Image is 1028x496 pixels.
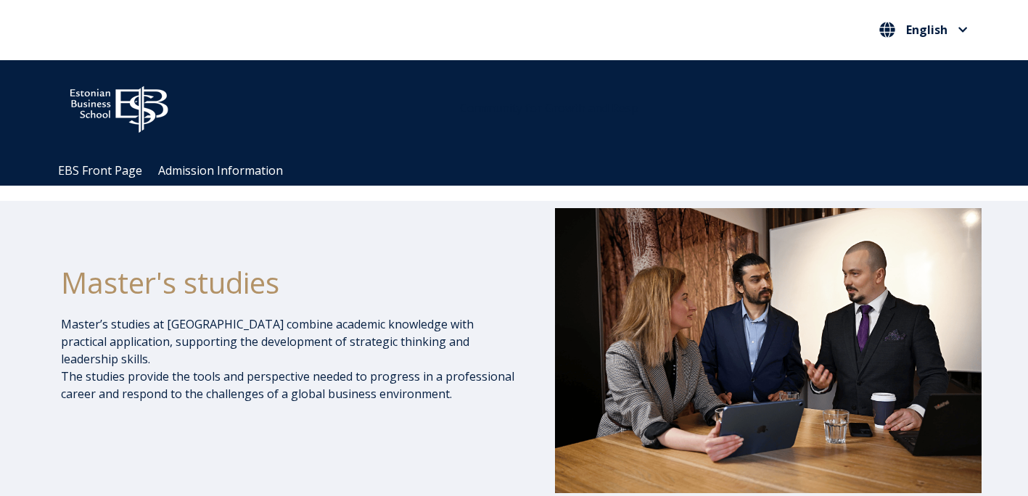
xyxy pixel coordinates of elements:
[460,100,638,116] span: Community for Growth and Resp
[61,265,517,301] h1: Master's studies
[906,24,947,36] span: English
[50,156,993,186] div: Navigation Menu
[876,18,971,41] button: English
[158,162,283,178] a: Admission Information
[555,208,982,492] img: DSC_1073
[58,162,142,178] a: EBS Front Page
[61,315,517,402] p: Master’s studies at [GEOGRAPHIC_DATA] combine academic knowledge with practical application, supp...
[876,18,971,42] nav: Select your language
[57,75,181,137] img: ebs_logo2016_white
